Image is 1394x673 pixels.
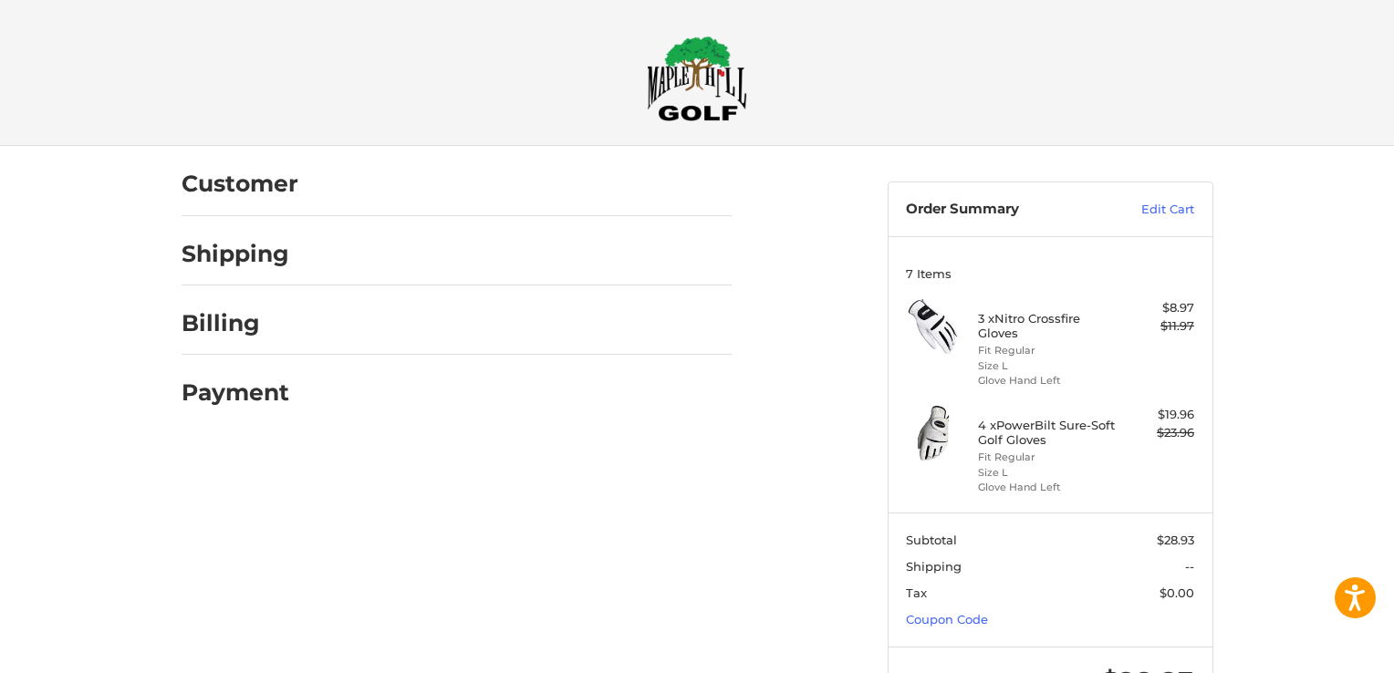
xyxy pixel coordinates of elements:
li: Size L [978,465,1118,481]
iframe: Google Customer Reviews [1243,624,1394,673]
span: $0.00 [1160,585,1194,600]
h2: Shipping [182,240,289,268]
h3: 7 Items [906,266,1194,281]
img: Maple Hill Golf [647,36,747,121]
li: Glove Hand Left [978,373,1118,388]
iframe: Gorgias live chat messenger [18,595,216,655]
li: Fit Regular [978,343,1118,358]
div: $8.97 [1122,299,1194,317]
li: Glove Hand Left [978,480,1118,495]
li: Fit Regular [978,450,1118,465]
span: Shipping [906,559,962,574]
span: Tax [906,585,927,600]
h2: Customer [182,170,298,198]
span: $28.93 [1157,533,1194,547]
div: $11.97 [1122,317,1194,336]
h2: Payment [182,378,289,407]
div: $19.96 [1122,406,1194,424]
h3: Order Summary [906,201,1102,219]
li: Size L [978,358,1118,374]
a: Edit Cart [1102,201,1194,219]
h2: Billing [182,309,288,337]
div: $23.96 [1122,424,1194,442]
span: Subtotal [906,533,957,547]
h4: 3 x Nitro Crossfire Gloves [978,311,1118,341]
a: Coupon Code [906,612,988,626]
h4: 4 x PowerBilt Sure-Soft Golf Gloves [978,418,1118,448]
span: -- [1185,559,1194,574]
